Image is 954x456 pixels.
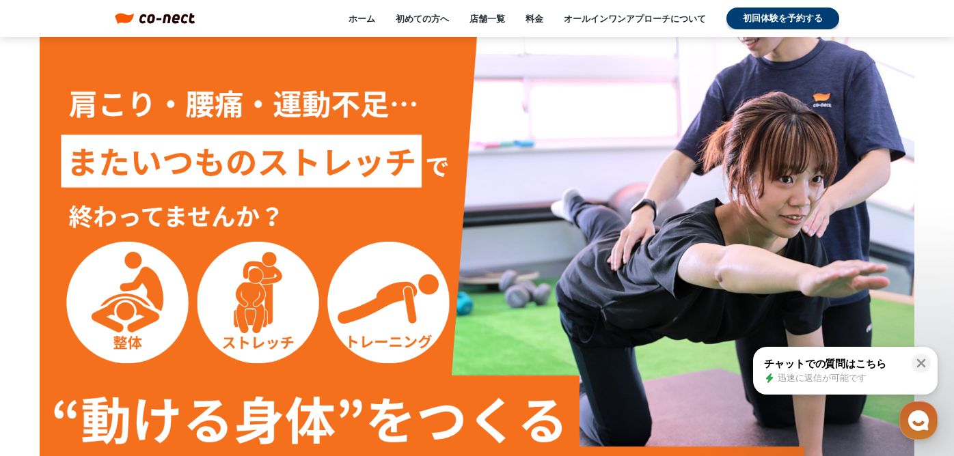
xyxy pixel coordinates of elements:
a: 初めての方へ [396,12,449,25]
a: 店舗一覧 [469,12,505,25]
a: オールインワンアプローチについて [564,12,706,25]
a: 料金 [526,12,543,25]
a: ホーム [349,12,375,25]
a: 初回体験を予約する [726,8,839,29]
